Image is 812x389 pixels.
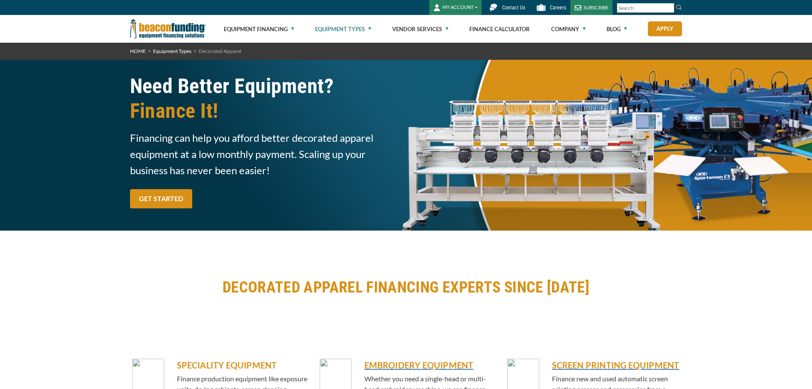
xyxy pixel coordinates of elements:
a: Equipment Types [315,15,371,43]
span: Contact Us [502,5,525,11]
span: Finance It! [130,99,401,123]
a: HOME [130,48,146,54]
a: Equipment Types [153,48,191,54]
a: Apply [648,21,682,36]
a: EMBROIDERY EQUIPMENT [364,359,495,371]
a: Finance Calculator [469,15,530,43]
a: SCREEN PRINTING EQUIPMENT [552,359,682,371]
img: Search [676,4,682,11]
span: Decorated Apparel [199,48,241,54]
a: GET STARTED [130,189,192,208]
span: Financing can help you afford better decorated apparel equipment at a low monthly payment. Scalin... [130,130,401,178]
a: Equipment Financing [224,15,294,43]
a: Clear search text [665,5,672,12]
a: Blog [607,15,627,43]
input: Search [617,3,674,13]
a: Company [551,15,586,43]
span: Careers [550,5,566,11]
h2: DECORATED APPAREL FINANCING EXPERTS SINCE [DATE] [130,278,682,297]
a: Vendor Services [392,15,448,43]
img: Beacon Funding Corporation logo [130,15,206,43]
h1: Need Better Equipment? [130,74,401,123]
h5: SPECIALITY EQUIPMENT [177,359,307,371]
